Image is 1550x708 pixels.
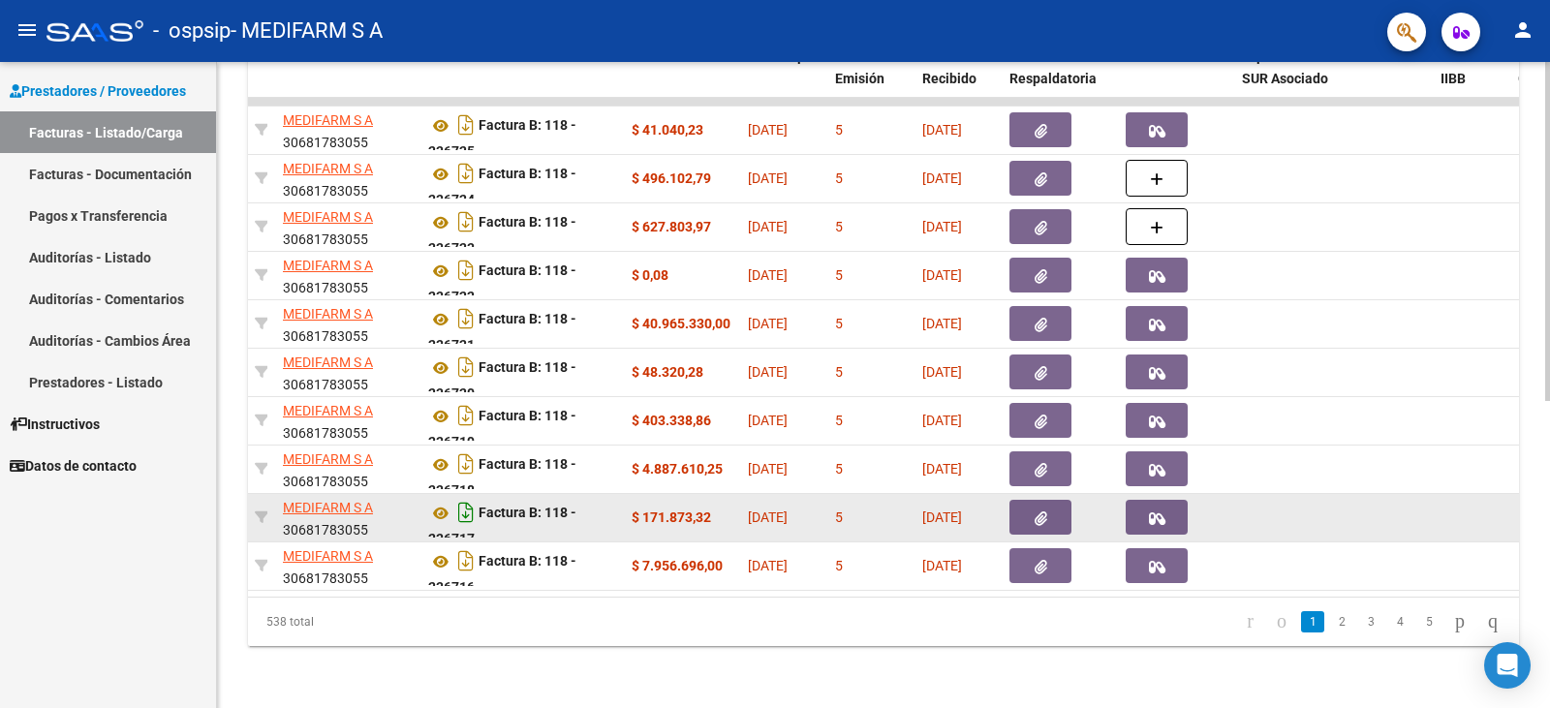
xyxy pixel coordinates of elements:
strong: $ 496.102,79 [632,170,711,186]
a: 1 [1301,611,1324,632]
span: Datos de contacto [10,455,137,477]
datatable-header-cell: Monto [624,36,740,121]
span: Doc Respaldatoria [1009,48,1097,86]
strong: $ 0,08 [632,267,668,283]
mat-icon: menu [15,18,39,42]
i: Descargar documento [453,545,479,576]
i: Descargar documento [453,497,479,528]
span: [DATE] [748,316,788,331]
span: MEDIFARM S A [283,403,373,418]
span: [DATE] [922,170,962,186]
div: 30681783055 [283,545,413,586]
span: 5 [835,509,843,525]
span: Instructivos [10,414,100,435]
strong: $ 627.803,97 [632,219,711,234]
span: [DATE] [748,461,788,477]
span: [DATE] [922,267,962,283]
strong: Factura B: 118 - 236722 [428,263,576,305]
span: MEDIFARM S A [283,258,373,273]
datatable-header-cell: Días desde Emisión [827,36,914,121]
span: [DATE] [748,509,788,525]
strong: $ 7.956.696,00 [632,558,723,573]
span: 5 [835,122,843,138]
strong: Factura B: 118 - 236720 [428,360,576,402]
span: 5 [835,558,843,573]
strong: Factura B: 118 - 236719 [428,409,576,450]
span: MEDIFARM S A [283,451,373,467]
strong: Factura B: 118 - 236721 [428,312,576,354]
strong: $ 48.320,28 [632,364,703,380]
a: go to next page [1446,611,1473,632]
span: [DATE] [748,122,788,138]
span: [DATE] [922,219,962,234]
strong: Factura B: 118 - 236724 [428,167,576,208]
div: 30681783055 [283,400,413,441]
span: MEDIFARM S A [283,548,373,564]
span: - ospsip [153,10,231,52]
a: 5 [1417,611,1441,632]
strong: $ 40.965.330,00 [632,316,730,331]
datatable-header-cell: Expediente SUR Asociado [1234,36,1341,121]
li: page 4 [1385,605,1414,638]
div: Open Intercom Messenger [1484,642,1531,689]
i: Descargar documento [453,303,479,334]
span: MEDIFARM S A [283,500,373,515]
div: 30681783055 [283,303,413,344]
span: Expediente SUR Asociado [1242,48,1328,86]
div: 538 total [248,598,499,646]
strong: Factura B: 118 - 236717 [428,506,576,547]
span: 5 [835,413,843,428]
span: [DATE] [748,267,788,283]
span: MEDIFARM S A [283,161,373,176]
i: Descargar documento [453,206,479,237]
div: 30681783055 [283,497,413,538]
strong: Factura B: 118 - 236723 [428,215,576,257]
datatable-header-cell: Trazabilidad [1118,36,1234,121]
span: 5 [835,316,843,331]
span: [DATE] [922,316,962,331]
mat-icon: person [1511,18,1534,42]
span: [DATE] [748,558,788,573]
i: Descargar documento [453,255,479,286]
i: Descargar documento [453,109,479,140]
span: [DATE] [922,509,962,525]
span: [DATE] [748,364,788,380]
span: Retencion IIBB [1441,48,1503,86]
datatable-header-cell: Razón Social [275,36,420,121]
span: [DATE] [748,170,788,186]
a: go to previous page [1268,611,1295,632]
datatable-header-cell: Auditoria [1341,36,1433,121]
div: 30681783055 [283,109,413,150]
span: MEDIFARM S A [283,209,373,225]
strong: Factura B: 118 - 236718 [428,457,576,499]
span: 5 [835,170,843,186]
span: MEDIFARM S A [283,354,373,370]
strong: $ 41.040,23 [632,122,703,138]
span: MEDIFARM S A [283,112,373,128]
strong: Factura B: 118 - 236725 [428,118,576,160]
span: 5 [835,364,843,380]
a: 4 [1388,611,1411,632]
div: 30681783055 [283,206,413,247]
i: Descargar documento [453,352,479,383]
li: page 3 [1356,605,1385,638]
li: page 1 [1298,605,1327,638]
span: MEDIFARM S A [283,306,373,322]
span: 5 [835,461,843,477]
span: Prestadores / Proveedores [10,80,186,102]
datatable-header-cell: Fecha Cpbt [740,36,827,121]
span: [DATE] [922,364,962,380]
strong: $ 403.338,86 [632,413,711,428]
span: [DATE] [922,461,962,477]
a: go to last page [1479,611,1506,632]
span: Días desde Emisión [835,48,903,86]
div: 30681783055 [283,158,413,199]
span: - MEDIFARM S A [231,10,383,52]
strong: $ 171.873,32 [632,509,711,525]
datatable-header-cell: Doc Respaldatoria [1002,36,1118,121]
strong: $ 4.887.610,25 [632,461,723,477]
datatable-header-cell: Retencion IIBB [1433,36,1510,121]
datatable-header-cell: CPBT [420,36,624,121]
li: page 2 [1327,605,1356,638]
i: Descargar documento [453,400,479,431]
